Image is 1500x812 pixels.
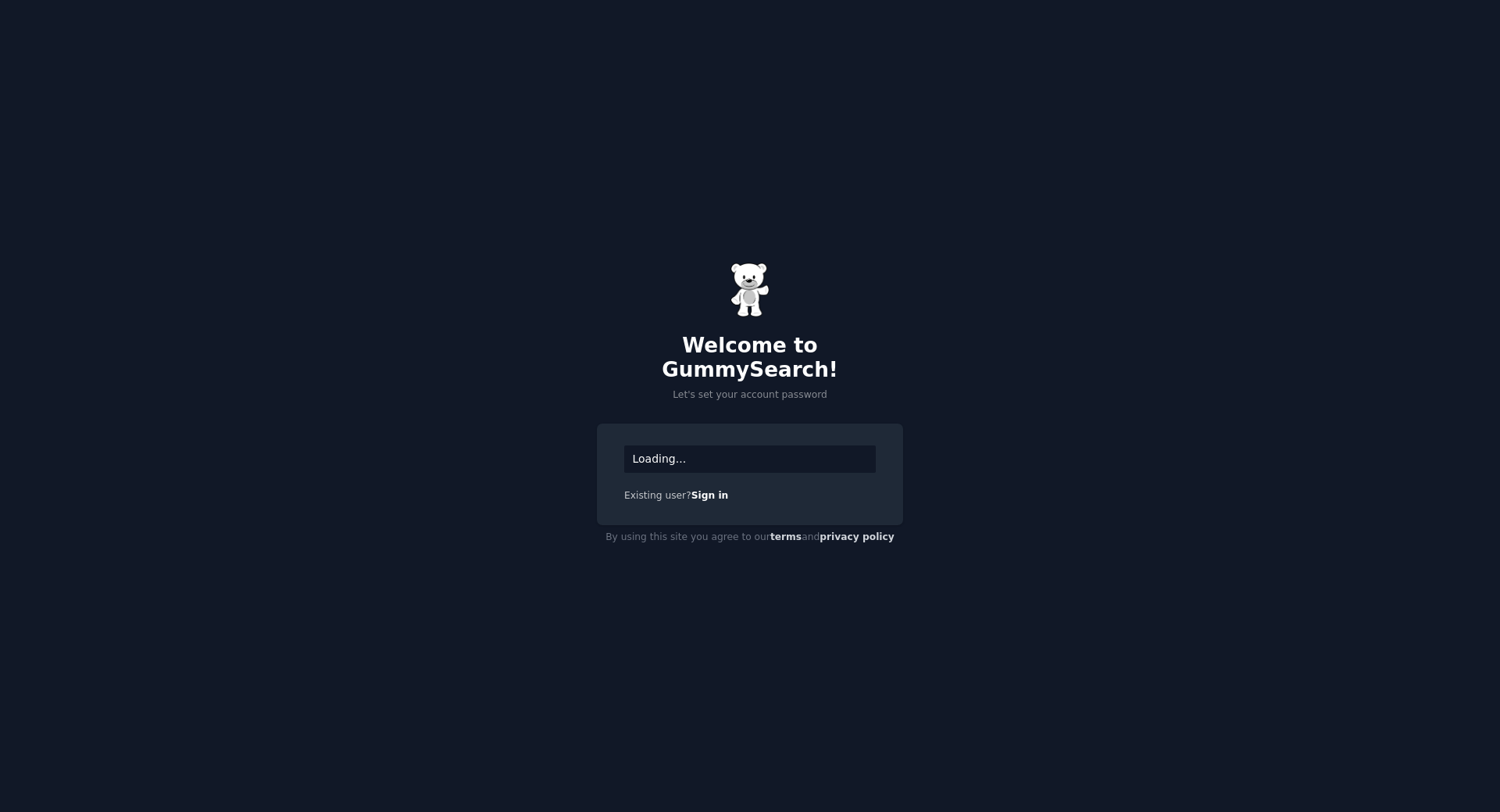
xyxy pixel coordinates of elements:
img: Gummy Bear [730,263,770,317]
h2: Welcome to GummySearch! [597,334,903,383]
span: Existing user? [624,490,691,501]
div: By using this site you agree to our and [597,525,903,550]
a: terms [770,531,802,542]
a: privacy policy [820,531,895,542]
div: Loading... [624,445,876,473]
p: Let's set your account password [597,388,903,402]
a: Sign in [691,490,729,501]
